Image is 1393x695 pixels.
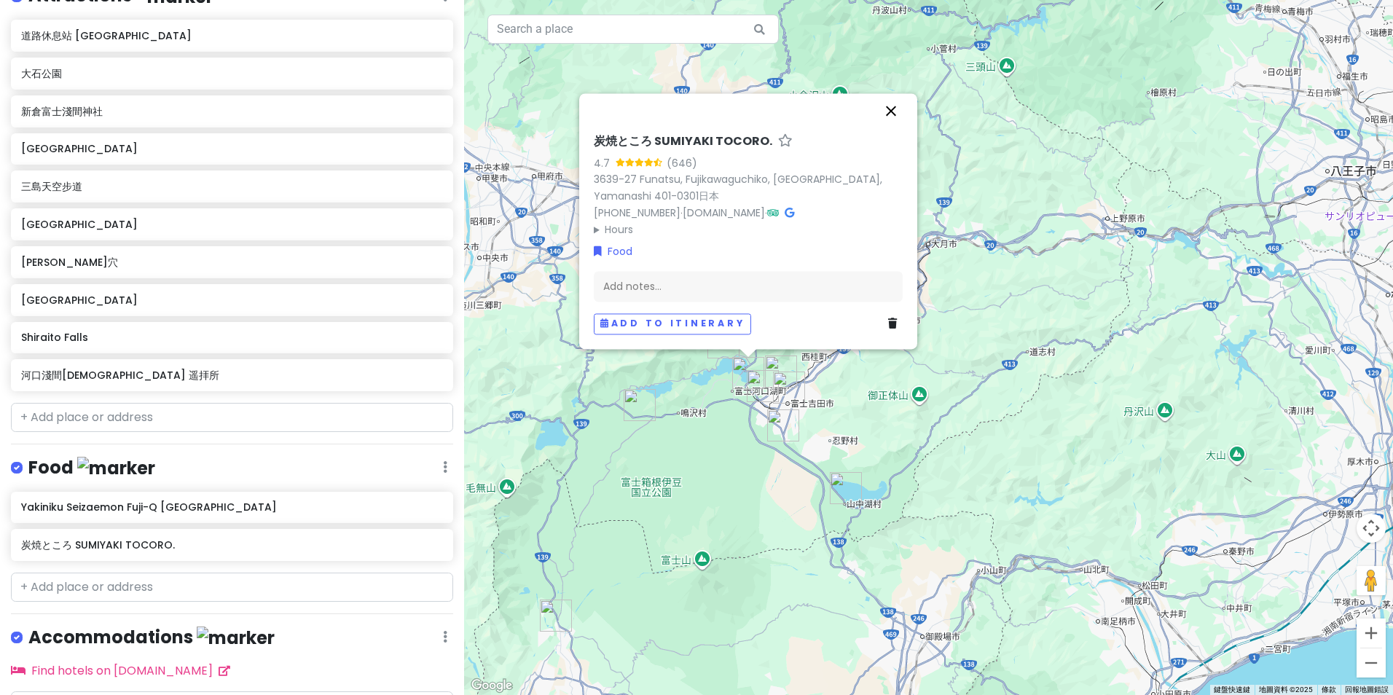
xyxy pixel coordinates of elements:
[21,538,443,551] h6: 炭焼ところ SUMIYAKI TOCORO.
[21,331,443,344] h6: Shiraito Falls
[468,676,516,695] a: 在 Google 地圖上開啟這個區域 (開啟新視窗)
[21,105,443,118] h6: 新倉富士淺間神社
[11,403,453,432] input: + Add place or address
[732,357,764,389] div: 炭焼ところ SUMIYAKI TOCORO.
[1357,648,1386,678] button: 縮小
[28,456,155,480] h4: Food
[767,208,779,218] i: Tripadvisor
[683,205,765,220] a: [DOMAIN_NAME]
[21,256,443,269] h6: [PERSON_NAME]穴
[21,180,443,193] h6: 三島天空步道
[1357,514,1386,543] button: 地圖攝影機控制項
[767,409,799,441] div: 道路休息站 富士吉田
[888,316,903,332] a: Delete place
[11,662,230,679] a: Find hotels on [DOMAIN_NAME]
[830,472,862,504] div: 山中湖村
[594,155,616,171] div: 4.7
[28,626,275,650] h4: Accommodations
[21,67,443,80] h6: 大石公園
[468,676,516,695] img: Google
[594,313,751,334] button: Add to itinerary
[21,369,443,382] h6: 河口淺間[DEMOGRAPHIC_DATA] 遥拝所
[594,272,903,302] div: Add notes...
[197,627,275,649] img: marker
[21,500,443,514] h6: Yakiniku Seizaemon Fuji-Q [GEOGRAPHIC_DATA]
[1357,619,1386,648] button: 放大
[487,15,779,44] input: Search a place
[1322,686,1336,694] a: 條款 (在新分頁中開啟)
[778,134,793,149] a: Star place
[785,208,794,218] i: Google Maps
[11,573,453,602] input: + Add place or address
[594,134,903,237] div: · ·
[624,389,656,421] div: 鳴澤冰穴
[594,221,903,237] summary: Hours
[1214,685,1250,695] button: 鍵盤快速鍵
[747,370,779,402] div: Yakiniku Seizaemon Fuji-Q Highland Station
[540,600,572,632] div: Shiraito Falls
[1345,686,1389,694] a: 回報地圖錯誤
[765,356,797,388] div: 新倉富士淺間神社
[21,294,443,307] h6: [GEOGRAPHIC_DATA]
[77,457,155,479] img: marker
[1259,686,1313,694] span: 地圖資料 ©2025
[21,142,443,155] h6: [GEOGRAPHIC_DATA]
[874,93,909,128] button: 關閉
[594,243,632,259] a: Food
[594,134,772,149] h6: 炭焼ところ SUMIYAKI TOCORO.
[667,155,697,171] div: (646)
[21,218,443,231] h6: [GEOGRAPHIC_DATA]
[1357,566,1386,595] button: 將衣夾人拖曳到地圖上，就能開啟街景服務
[773,372,805,404] div: 富士吉田市
[594,173,882,204] a: 3639-27 Funatsu, Fujikawaguchiko, [GEOGRAPHIC_DATA], Yamanashi 401-0301日本
[21,29,443,42] h6: 道路休息站 [GEOGRAPHIC_DATA]
[594,205,680,220] a: [PHONE_NUMBER]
